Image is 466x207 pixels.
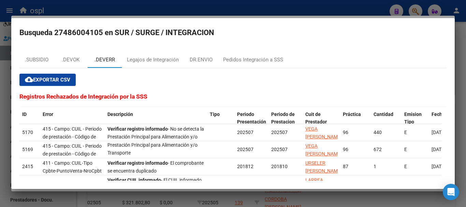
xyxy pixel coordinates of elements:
span: E [404,130,407,135]
span: 415 - Campo: CUIL - Periodo de prestación - Código de practica [43,126,102,147]
span: Emision Tipo [404,112,422,125]
datatable-header-cell: Periodo Presentación [234,107,268,130]
span: 202507 [271,147,288,152]
span: Cantidad [374,112,393,117]
div: Legajos de Integración [127,56,179,64]
span: - El CUIL informado no posee certificado en la AND ni ha sido digitalizado a través del Sistema Ú... [107,177,202,206]
span: [DATE] [432,181,446,186]
span: 202507 [237,130,253,135]
div: .DEVOK [62,56,79,64]
span: Tipo [210,112,220,117]
span: E [404,164,407,169]
strong: Verificar CUIL informado [107,177,161,183]
span: VEGA [PERSON_NAME] [305,143,342,157]
span: 202209 [271,181,288,186]
span: 440 [374,130,382,135]
span: Cuit de Prestador [305,112,327,125]
strong: Verificar registro informado [107,160,168,166]
span: 202507 [237,147,253,152]
span: Descripción [107,112,133,117]
span: - El comprobante se encuentra duplicado [107,160,204,174]
span: 87 [343,164,348,169]
div: Pedidos Integración a SSS [223,56,283,64]
datatable-header-cell: Descripción [105,107,207,130]
span: 202209 [237,181,253,186]
div: DR.ENVIO [190,56,213,64]
h3: Registros Rechazados de Integración por la SSS [19,92,447,101]
span: Exportar CSV [25,77,70,83]
span: URSELER [PERSON_NAME] [305,160,342,174]
span: 672 [374,147,382,152]
datatable-header-cell: Práctica [340,107,371,130]
span: LARREA [PERSON_NAME] [305,177,342,191]
span: Práctica [343,112,361,117]
span: 1471 [22,181,33,186]
span: 202507 [271,130,288,135]
span: Periodo de Prestacion [271,112,295,125]
button: Exportar CSV [19,74,76,86]
datatable-header-cell: Emision Tipo [402,107,429,130]
span: [DATE] [432,130,446,135]
span: 419 - Campo: CUIL [43,181,82,186]
span: 96 [343,147,348,152]
datatable-header-cell: Cantidad [371,107,402,130]
span: E [404,147,407,152]
span: 415 - Campo: CUIL - Periodo de prestación - Código de practica [43,143,102,164]
span: 2415 [22,164,33,169]
span: 201810 [271,164,288,169]
span: 411 - Campo: CUIL-Tipo Cpbte-PuntoVenta-NroCpbt [43,160,102,174]
span: 5169 [22,147,33,152]
div: .DEVERR [94,56,115,64]
span: E [404,181,407,186]
span: 201812 [237,164,253,169]
datatable-header-cell: Error [40,107,105,130]
datatable-header-cell: Cuit de Prestador [303,107,340,130]
span: ID [22,112,27,117]
span: [DATE] [432,147,446,152]
datatable-header-cell: Tipo [207,107,234,130]
span: - No se detecta la Prestación Principal para Alimentación y/o Transporte [107,126,204,147]
div: Open Intercom Messenger [443,184,459,200]
span: - No se detecta la Prestación Principal para Alimentación y/o Transporte [107,134,204,156]
span: Periodo Presentación [237,112,266,125]
datatable-header-cell: ID [19,107,40,130]
span: 5170 [22,130,33,135]
mat-icon: cloud_download [25,75,33,84]
span: VEGA [PERSON_NAME] [305,126,342,139]
div: .SUBSIDIO [25,56,48,64]
strong: Verificar registro informado [107,126,168,132]
span: Error [43,112,53,117]
span: 1 [374,164,376,169]
span: 90 [343,181,348,186]
h2: Busqueda 27486004105 en SUR / SURGE / INTEGRACION [19,26,447,39]
span: 96 [343,130,348,135]
datatable-header-cell: Periodo de Prestacion [268,107,303,130]
span: [DATE] [432,164,446,169]
span: 4 [374,181,376,186]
